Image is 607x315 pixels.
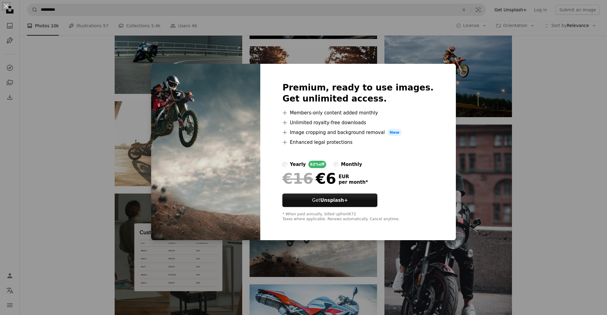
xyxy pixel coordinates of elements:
h2: Premium, ready to use images. Get unlimited access. [282,82,433,104]
li: Enhanced legal protections [282,139,433,146]
span: EUR [338,174,368,179]
input: yearly62%off [282,162,287,167]
span: per month * [338,179,368,185]
button: GetUnsplash+ [282,194,377,207]
div: 62% off [308,161,326,168]
li: Unlimited royalty-free downloads [282,119,433,126]
div: yearly [290,161,306,168]
span: €16 [282,171,313,186]
input: monthly [334,162,338,167]
div: monthly [341,161,362,168]
img: premium_photo-1661963605328-88feab74155f [151,64,260,240]
div: * When paid annually, billed upfront €72 Taxes where applicable. Renews automatically. Cancel any... [282,212,433,222]
strong: Unsplash+ [320,198,348,203]
li: Members-only content added monthly [282,109,433,117]
span: New [387,129,402,136]
li: Image cropping and background removal [282,129,433,136]
div: €6 [282,171,336,186]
